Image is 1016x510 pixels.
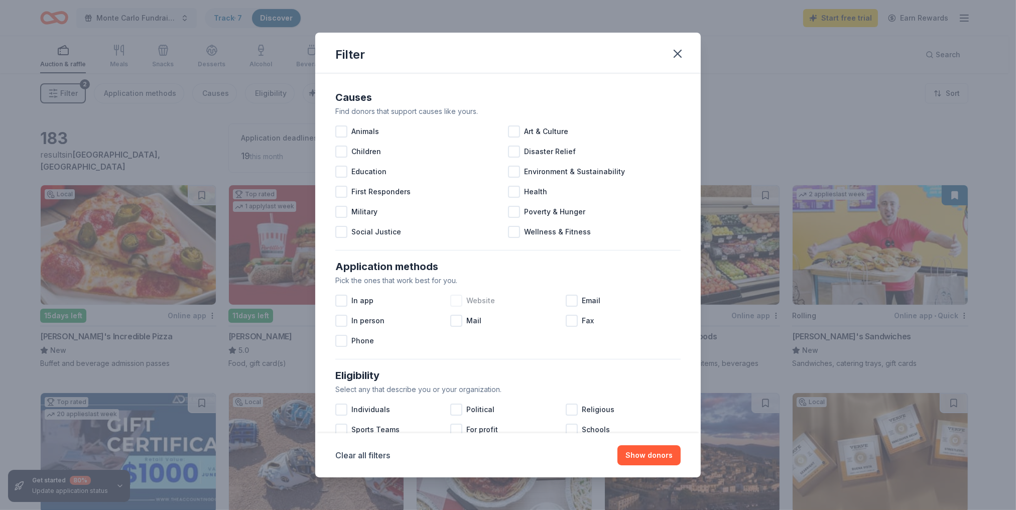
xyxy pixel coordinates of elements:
div: Causes [335,89,681,105]
span: Art & Culture [524,125,568,138]
div: Select any that describe you or your organization. [335,384,681,396]
span: Phone [351,335,374,347]
span: Sports Teams [351,424,400,436]
span: Fax [582,315,594,327]
span: Website [466,295,495,307]
span: Military [351,206,377,218]
span: Email [582,295,600,307]
span: Education [351,166,387,178]
button: Show donors [617,445,681,465]
div: Filter [335,47,365,63]
span: Schools [582,424,610,436]
div: Find donors that support causes like yours. [335,105,681,117]
span: Children [351,146,381,158]
span: Animals [351,125,379,138]
span: Environment & Sustainability [524,166,625,178]
span: Health [524,186,547,198]
button: Clear all filters [335,449,390,461]
span: Wellness & Fitness [524,226,591,238]
span: Religious [582,404,614,416]
span: Social Justice [351,226,401,238]
span: Disaster Relief [524,146,576,158]
span: In person [351,315,385,327]
span: First Responders [351,186,411,198]
div: Pick the ones that work best for you. [335,275,681,287]
span: Poverty & Hunger [524,206,585,218]
span: Mail [466,315,481,327]
div: Application methods [335,259,681,275]
span: Political [466,404,494,416]
span: For profit [466,424,498,436]
span: Individuals [351,404,390,416]
div: Eligibility [335,367,681,384]
span: In app [351,295,373,307]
